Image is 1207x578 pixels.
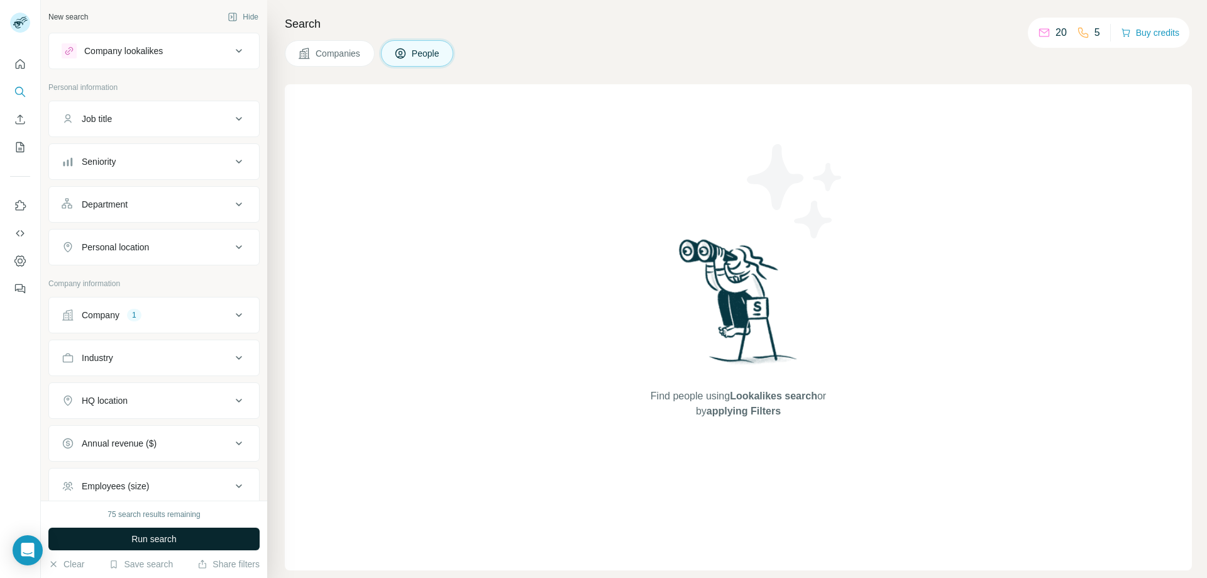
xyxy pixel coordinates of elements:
span: Lookalikes search [730,391,817,401]
button: Department [49,189,259,220]
div: Open Intercom Messenger [13,535,43,565]
button: Industry [49,343,259,373]
button: Run search [48,528,260,550]
h4: Search [285,15,1192,33]
p: 5 [1094,25,1100,40]
span: People [412,47,441,60]
div: 1 [127,309,141,321]
button: Use Surfe API [10,222,30,245]
div: Job title [82,113,112,125]
button: Use Surfe on LinkedIn [10,194,30,217]
img: Surfe Illustration - Stars [739,135,852,248]
button: HQ location [49,386,259,416]
span: applying Filters [707,406,781,416]
span: Run search [131,533,177,545]
button: Hide [219,8,267,26]
button: Company1 [49,300,259,330]
p: 20 [1055,25,1067,40]
button: Company lookalikes [49,36,259,66]
div: Company lookalikes [84,45,163,57]
button: Buy credits [1121,24,1179,42]
button: Dashboard [10,250,30,272]
div: Company [82,309,119,321]
div: Personal location [82,241,149,253]
button: Share filters [197,558,260,570]
div: Department [82,198,128,211]
button: Save search [109,558,173,570]
div: HQ location [82,394,128,407]
button: Employees (size) [49,471,259,501]
span: Find people using or by [637,389,839,419]
div: Seniority [82,155,116,168]
button: Enrich CSV [10,108,30,131]
button: Search [10,81,30,103]
button: Clear [48,558,84,570]
button: Job title [49,104,259,134]
div: Employees (size) [82,480,149,492]
p: Company information [48,278,260,289]
button: Seniority [49,147,259,177]
div: New search [48,11,88,23]
div: 75 search results remaining [107,509,200,520]
button: Annual revenue ($) [49,428,259,459]
button: My lists [10,136,30,158]
button: Personal location [49,232,259,262]
p: Personal information [48,82,260,93]
button: Feedback [10,277,30,300]
div: Industry [82,352,113,364]
span: Companies [316,47,361,60]
div: Annual revenue ($) [82,437,157,450]
img: Surfe Illustration - Woman searching with binoculars [673,236,804,376]
button: Quick start [10,53,30,75]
